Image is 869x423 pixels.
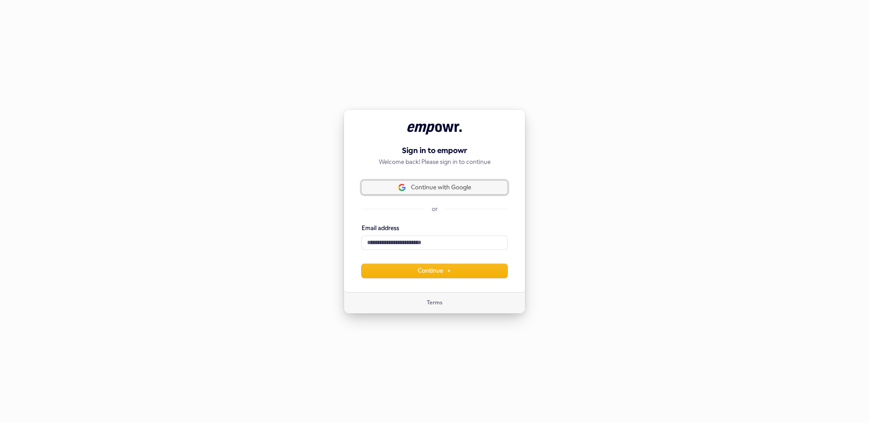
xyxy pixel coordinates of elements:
[362,181,507,194] button: Sign in with GoogleContinue with Google
[411,183,471,192] span: Continue with Google
[398,184,406,191] img: Sign in with Google
[362,264,507,278] button: Continue
[362,158,507,166] p: Welcome back! Please sign in to continue
[427,299,442,307] a: Terms
[362,145,507,156] h1: Sign in to empowr
[362,224,399,232] label: Email address
[432,205,438,213] p: or
[418,267,451,275] span: Continue
[407,124,462,135] img: empowr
